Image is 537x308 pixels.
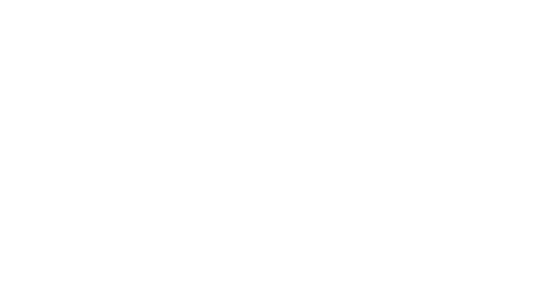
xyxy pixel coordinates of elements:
p: 強み [186,20,215,32]
p: AWSの導入からコスト削減、 構成・運用の最適化からデータ活用まで 規模や業種業態を問わない マネージドサービスで [10,144,512,202]
span: NHN テコラス AWS総合支援サービス [111,6,173,47]
a: 導入事例 [429,20,460,32]
p: サービス [241,20,285,32]
p: 業種別ソリューション [312,20,403,32]
p: ナレッジ [486,20,530,32]
a: AWS総合支援サービス C-Chorus NHN テコラスAWS総合支援サービス [20,6,173,47]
